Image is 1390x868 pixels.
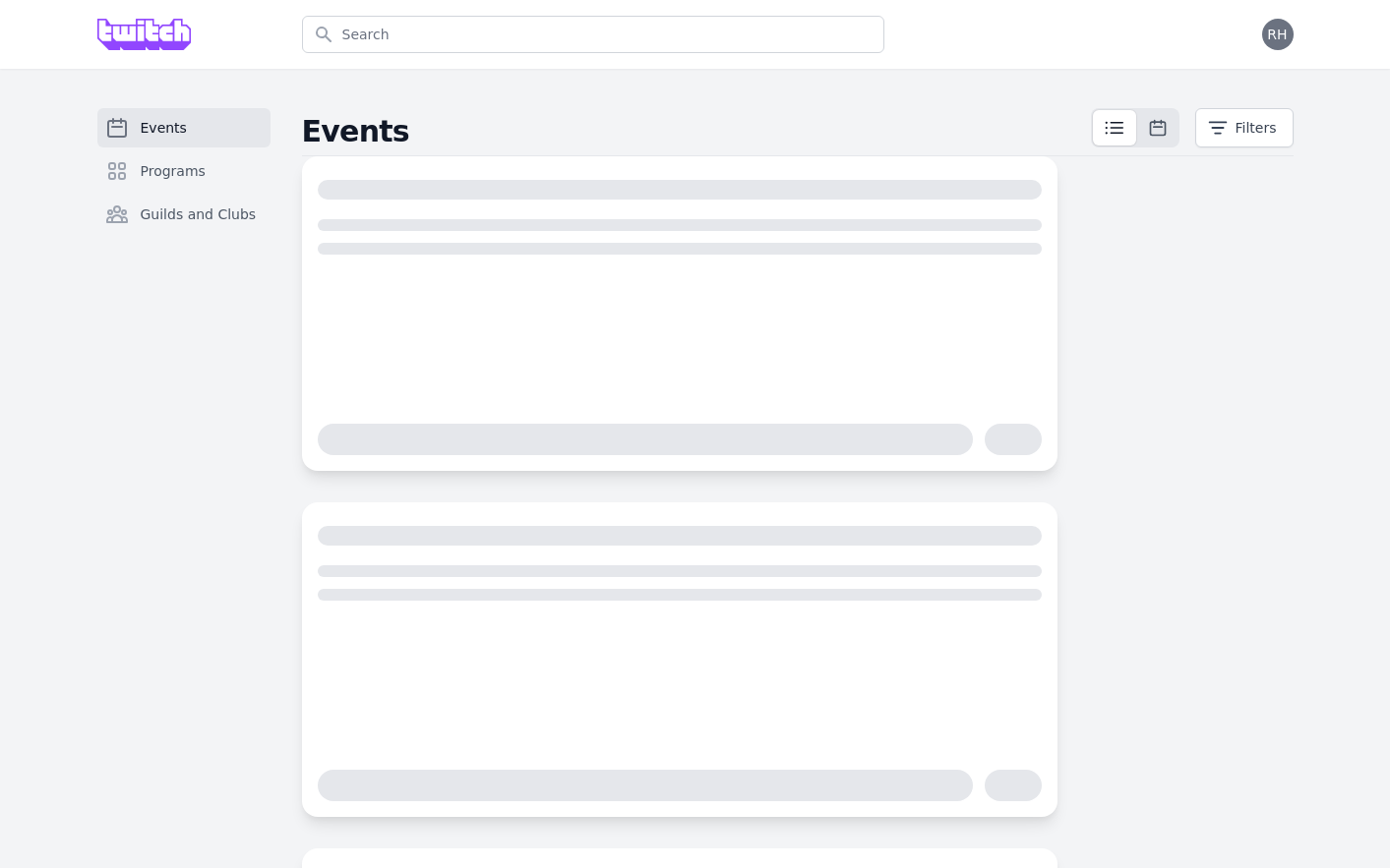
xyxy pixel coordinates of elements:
a: Events [97,108,271,147]
span: Guilds and Clubs [141,204,257,224]
h2: Events [302,114,1091,149]
input: Search [302,16,884,53]
nav: Sidebar [97,108,271,265]
span: Programs [141,161,206,181]
button: RH [1262,19,1294,50]
a: Guilds and Clubs [97,195,271,234]
button: Filters [1195,108,1294,147]
span: RH [1267,28,1287,41]
img: Grove [97,19,192,50]
span: Events [141,118,187,138]
a: Programs [97,151,271,191]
